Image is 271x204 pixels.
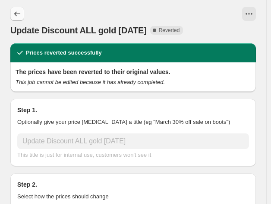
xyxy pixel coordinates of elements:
h2: Prices reverted successfully [26,49,102,57]
p: Select how the prices should change [17,192,249,201]
button: View actions for Update Discount ALL gold 29 April 2025 [242,7,256,21]
button: Price change jobs [10,7,24,21]
span: Reverted [159,27,180,34]
i: This job cannot be edited because it has already completed. [16,79,165,85]
h2: Step 2. [17,180,249,189]
h2: Step 1. [17,106,249,114]
span: This title is just for internal use, customers won't see it [17,152,151,158]
input: 30% off holiday sale [17,133,249,149]
p: Optionally give your price [MEDICAL_DATA] a title (eg "March 30% off sale on boots") [17,118,249,126]
h2: The prices have been reverted to their original values. [16,68,251,76]
span: Update Discount ALL gold [DATE] [10,26,147,35]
